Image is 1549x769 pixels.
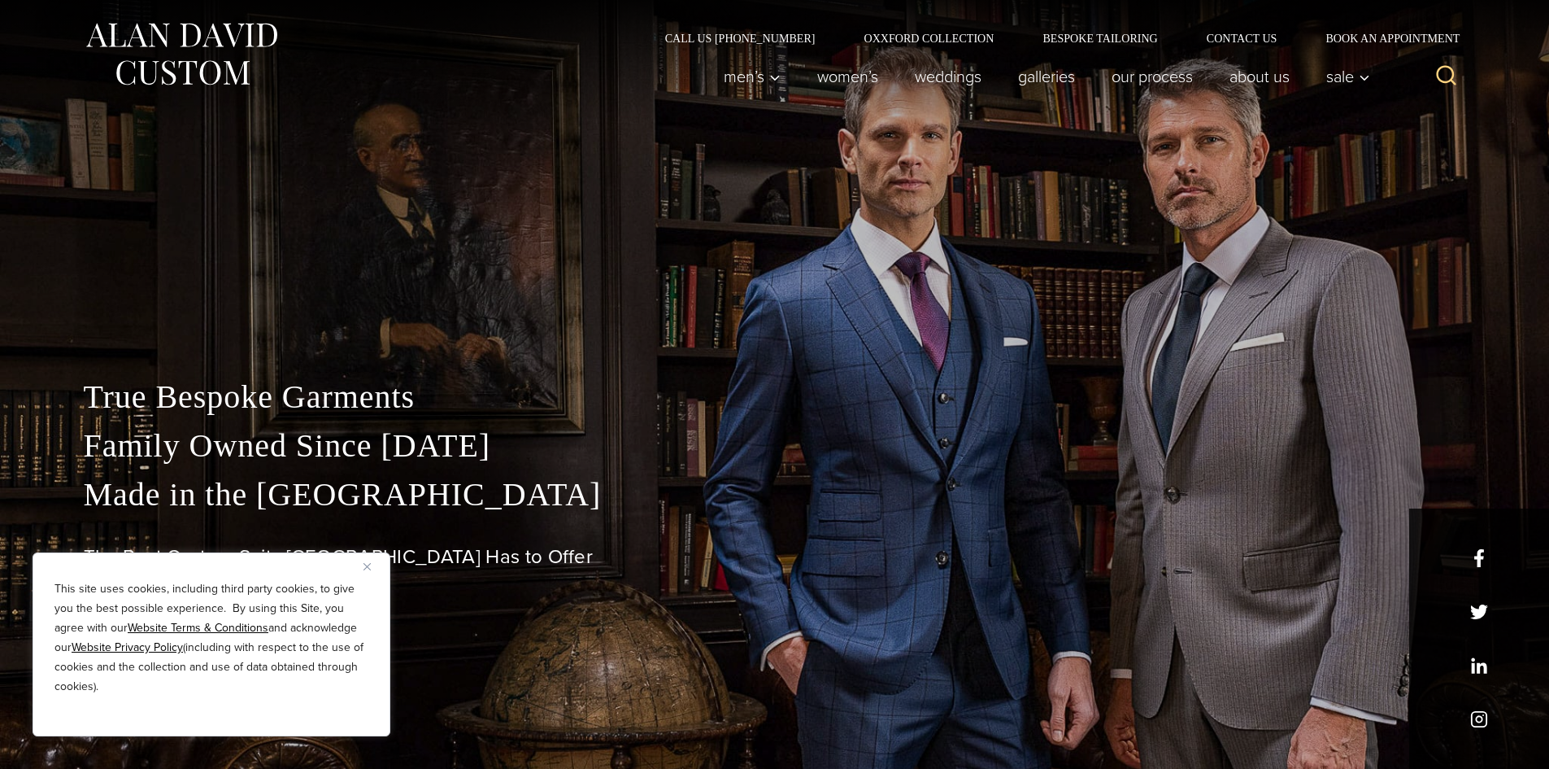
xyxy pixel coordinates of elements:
h1: The Best Custom Suits [GEOGRAPHIC_DATA] Has to Offer [84,545,1466,569]
a: Women’s [798,60,896,93]
p: This site uses cookies, including third party cookies, to give you the best possible experience. ... [54,579,368,697]
nav: Primary Navigation [705,60,1378,93]
a: Website Privacy Policy [72,639,183,656]
a: Oxxford Collection [839,33,1018,44]
nav: Secondary Navigation [641,33,1466,44]
a: Call Us [PHONE_NUMBER] [641,33,840,44]
button: View Search Form [1427,57,1466,96]
a: Contact Us [1182,33,1302,44]
p: True Bespoke Garments Family Owned Since [DATE] Made in the [GEOGRAPHIC_DATA] [84,373,1466,519]
img: Close [363,563,371,570]
a: Galleries [999,60,1093,93]
button: Close [363,557,383,576]
a: About Us [1211,60,1308,93]
span: Men’s [724,68,781,85]
span: Sale [1326,68,1370,85]
a: Bespoke Tailoring [1018,33,1181,44]
a: weddings [896,60,999,93]
a: Book an Appointment [1301,33,1465,44]
img: Alan David Custom [84,18,279,90]
a: Website Terms & Conditions [128,619,268,636]
a: Our Process [1093,60,1211,93]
